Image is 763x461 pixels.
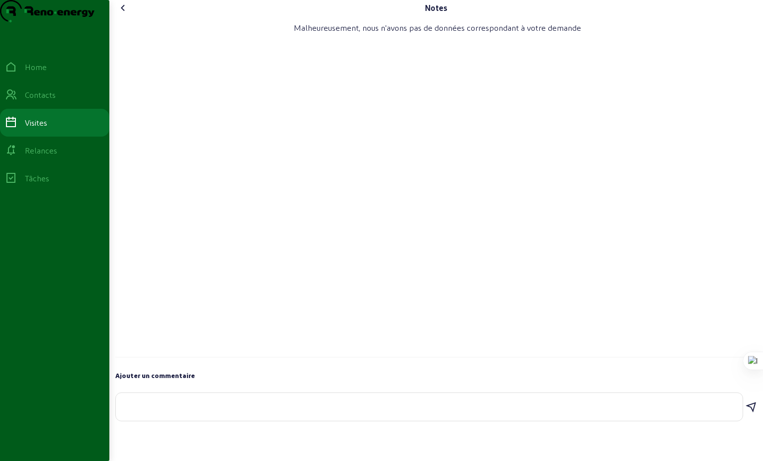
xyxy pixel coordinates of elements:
div: Relances [25,145,57,156]
span: Malheureusement, nous n'avons pas de données correspondant à votre demande [294,22,581,34]
div: Tâches [25,172,49,184]
div: Contacts [25,89,56,101]
div: Home [25,61,47,73]
div: Visites [25,117,47,129]
h5: Ajouter un commentaire [115,370,757,382]
div: Notes [425,2,447,14]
